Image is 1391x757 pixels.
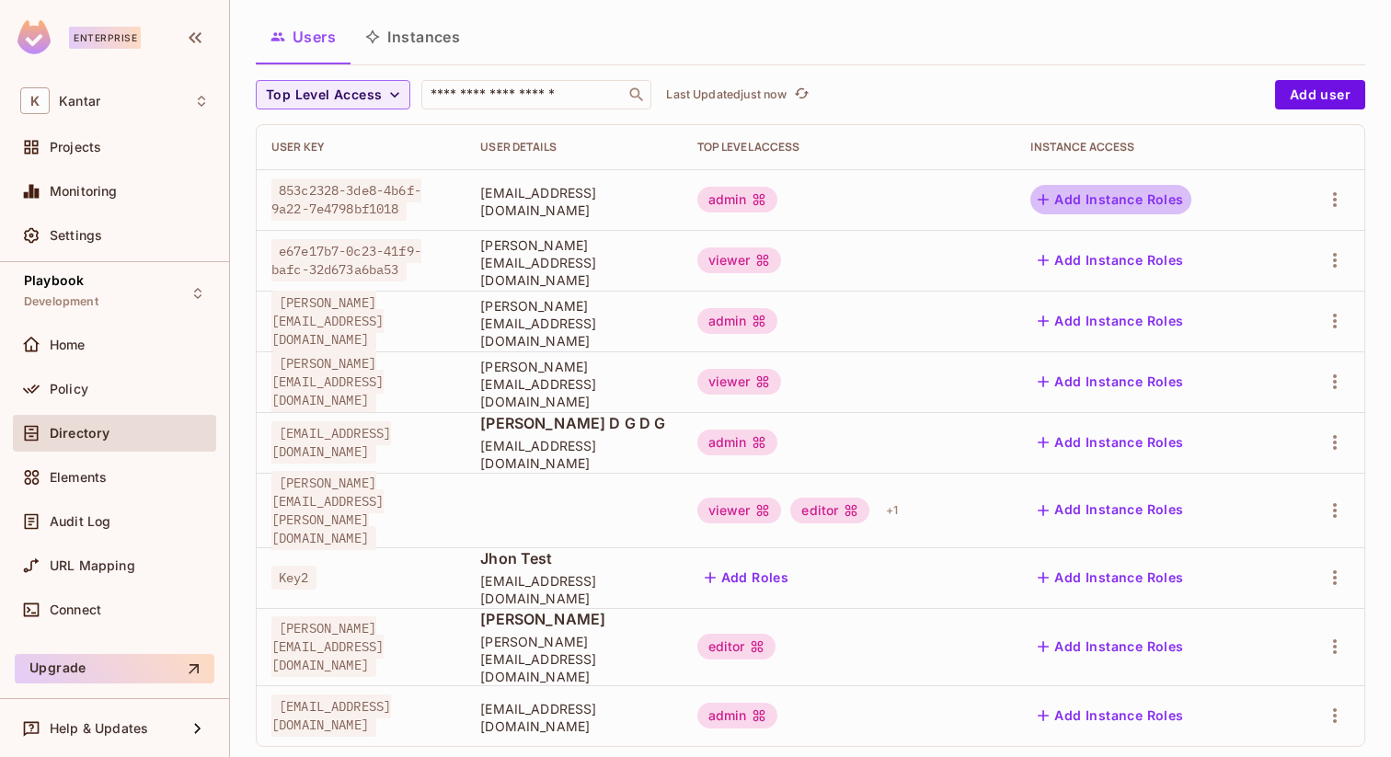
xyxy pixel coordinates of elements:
[1030,428,1190,457] button: Add Instance Roles
[480,236,667,289] span: [PERSON_NAME][EMAIL_ADDRESS][DOMAIN_NAME]
[480,358,667,410] span: [PERSON_NAME][EMAIL_ADDRESS][DOMAIN_NAME]
[50,382,88,396] span: Policy
[50,470,107,485] span: Elements
[50,184,118,199] span: Monitoring
[697,563,797,592] button: Add Roles
[50,514,110,529] span: Audit Log
[480,700,667,735] span: [EMAIL_ADDRESS][DOMAIN_NAME]
[24,273,84,288] span: Playbook
[697,703,778,728] div: admin
[50,140,101,155] span: Projects
[271,471,384,550] span: [PERSON_NAME][EMAIL_ADDRESS][PERSON_NAME][DOMAIN_NAME]
[50,228,102,243] span: Settings
[256,14,351,60] button: Users
[1030,632,1190,661] button: Add Instance Roles
[697,308,778,334] div: admin
[697,369,782,395] div: viewer
[50,558,135,573] span: URL Mapping
[50,721,148,736] span: Help & Updates
[256,80,410,109] button: Top Level Access
[17,20,51,54] img: SReyMgAAAABJRU5ErkJggg==
[271,616,384,677] span: [PERSON_NAME][EMAIL_ADDRESS][DOMAIN_NAME]
[271,421,391,464] span: [EMAIL_ADDRESS][DOMAIN_NAME]
[697,498,782,523] div: viewer
[59,94,100,109] span: Workspace: Kantar
[480,184,667,219] span: [EMAIL_ADDRESS][DOMAIN_NAME]
[666,87,787,102] p: Last Updated just now
[697,247,782,273] div: viewer
[480,572,667,607] span: [EMAIL_ADDRESS][DOMAIN_NAME]
[271,351,384,412] span: [PERSON_NAME][EMAIL_ADDRESS][DOMAIN_NAME]
[271,140,451,155] div: User Key
[787,84,812,106] span: Click to refresh data
[697,430,778,455] div: admin
[790,498,869,523] div: editor
[697,140,1002,155] div: Top Level Access
[480,437,667,472] span: [EMAIL_ADDRESS][DOMAIN_NAME]
[24,294,98,309] span: Development
[271,566,316,590] span: Key2
[69,27,141,49] div: Enterprise
[480,413,667,433] span: [PERSON_NAME] D G D G
[271,694,391,737] span: [EMAIL_ADDRESS][DOMAIN_NAME]
[271,239,421,281] span: e67e17b7-0c23-41f9-bafc-32d673a6ba53
[1030,306,1190,336] button: Add Instance Roles
[1275,80,1365,109] button: Add user
[480,297,667,350] span: [PERSON_NAME][EMAIL_ADDRESS][DOMAIN_NAME]
[697,634,776,660] div: editor
[790,84,812,106] button: refresh
[20,87,50,114] span: K
[266,84,382,107] span: Top Level Access
[480,140,667,155] div: User Details
[1030,185,1190,214] button: Add Instance Roles
[879,496,905,525] div: + 1
[794,86,810,104] span: refresh
[480,633,667,685] span: [PERSON_NAME][EMAIL_ADDRESS][DOMAIN_NAME]
[50,602,101,617] span: Connect
[1030,246,1190,275] button: Add Instance Roles
[50,426,109,441] span: Directory
[1030,496,1190,525] button: Add Instance Roles
[271,178,421,221] span: 853c2328-3de8-4b6f-9a22-7e4798bf1018
[15,654,214,683] button: Upgrade
[1030,701,1190,730] button: Add Instance Roles
[697,187,778,212] div: admin
[351,14,475,60] button: Instances
[1030,367,1190,396] button: Add Instance Roles
[50,338,86,352] span: Home
[480,609,667,629] span: [PERSON_NAME]
[480,548,667,568] span: Jhon Test
[271,291,384,351] span: [PERSON_NAME][EMAIL_ADDRESS][DOMAIN_NAME]
[1030,140,1267,155] div: Instance Access
[1030,563,1190,592] button: Add Instance Roles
